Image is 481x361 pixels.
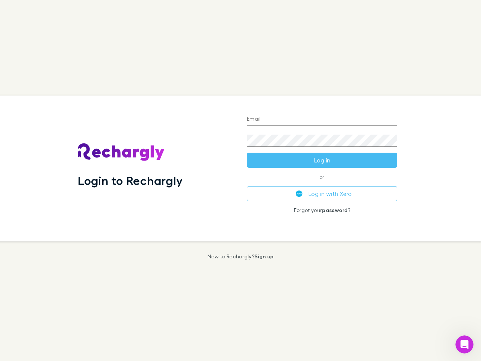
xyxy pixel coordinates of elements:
a: password [322,207,348,213]
img: Xero's logo [296,190,303,197]
iframe: Intercom live chat [455,335,473,353]
h1: Login to Rechargly [78,173,183,188]
a: Sign up [254,253,274,259]
button: Log in [247,153,397,168]
img: Rechargly's Logo [78,143,165,161]
button: Log in with Xero [247,186,397,201]
p: New to Rechargly? [207,253,274,259]
p: Forgot your ? [247,207,397,213]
